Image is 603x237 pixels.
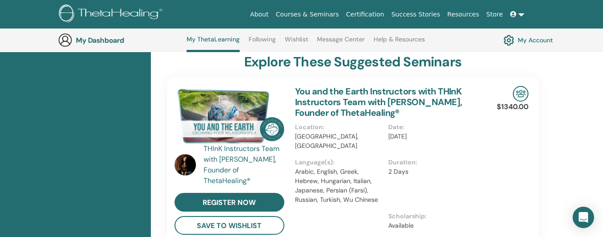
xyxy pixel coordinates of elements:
a: You and the Earth Instructors with THInK Instructors Team with [PERSON_NAME], Founder of ThetaHea... [295,86,462,118]
p: Date : [388,123,477,132]
img: generic-user-icon.jpg [58,33,72,47]
p: Scholarship : [388,212,477,221]
a: Courses & Seminars [272,6,343,23]
p: [GEOGRAPHIC_DATA], [GEOGRAPHIC_DATA] [295,132,383,151]
h3: My Dashboard [76,36,165,45]
a: Certification [342,6,387,23]
p: Arabic, English, Greek, Hebrew, Hungarian, Italian, Japanese, Persian (Farsi), Russian, Turkish, ... [295,167,383,204]
img: default.jpg [175,154,196,176]
img: In-Person Seminar [513,86,528,102]
img: logo.png [59,4,166,25]
a: Resources [444,6,483,23]
p: $1340.00 [497,102,528,112]
div: Open Intercom Messenger [573,207,594,228]
button: save to wishlist [175,216,284,235]
span: register now [203,198,256,207]
a: Success Stories [388,6,444,23]
a: Message Center [317,36,365,50]
p: 2 Days [388,167,477,176]
a: Wishlist [285,36,308,50]
img: cog.svg [503,33,514,48]
p: Available [388,221,477,230]
a: Store [483,6,507,23]
p: Duration : [388,158,477,167]
a: My ThetaLearning [187,36,240,52]
p: Location : [295,123,383,132]
a: About [246,6,272,23]
p: [DATE] [388,132,477,141]
a: THInK Instructors Team with [PERSON_NAME], Founder of ThetaHealing® [204,143,286,186]
a: register now [175,193,284,212]
p: Language(s) : [295,158,383,167]
img: You and the Earth Instructors [175,86,284,146]
a: Following [249,36,276,50]
a: Help & Resources [374,36,425,50]
a: My Account [503,33,553,48]
h3: explore these suggested seminars [244,54,462,70]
